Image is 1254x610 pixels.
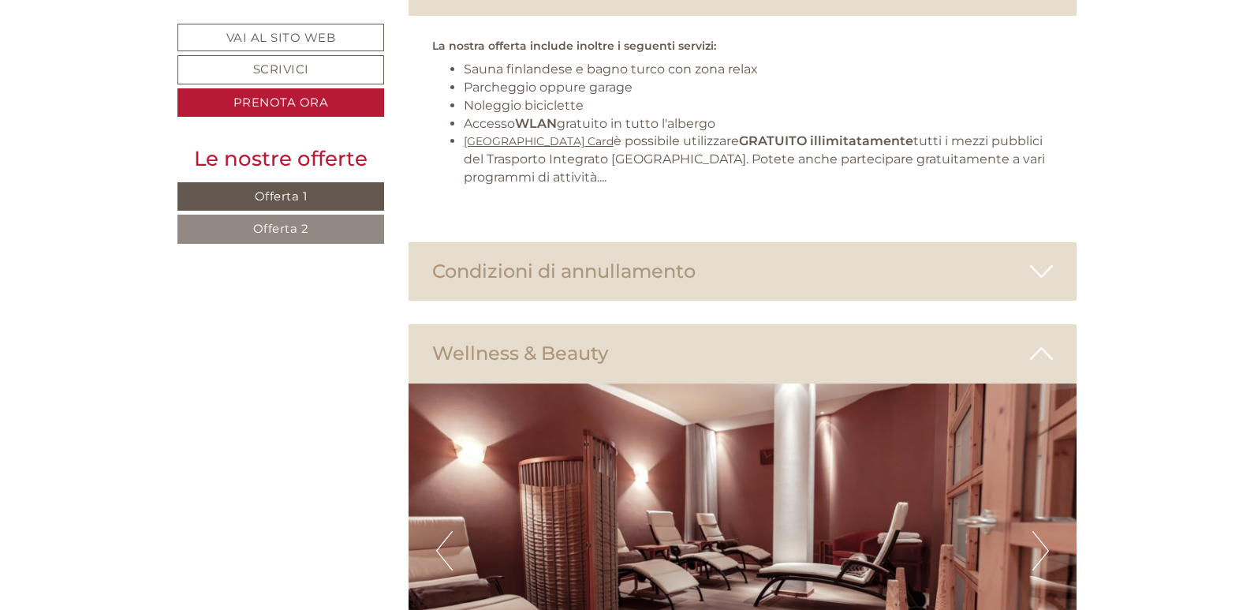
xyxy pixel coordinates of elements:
[255,189,308,204] span: Offerta 1
[464,97,1054,115] li: Noleggio biciclette
[432,39,716,53] strong: La nostra offerta include inoltre i seguenti servizi:
[177,88,384,118] a: Prenota ora
[24,46,264,58] div: [GEOGRAPHIC_DATA]
[24,77,264,88] small: 15:50
[274,12,348,39] div: giovedì
[464,79,1054,97] li: Parcheggio oppure garage
[253,221,309,236] span: Offerta 2
[409,324,1077,383] div: Wellness & Beauty
[464,134,614,148] a: [GEOGRAPHIC_DATA] Card
[436,531,453,571] button: Previous
[229,182,598,193] small: 16:04
[464,61,1054,79] li: Sauna finlandese e bagno turco con zona relax
[12,43,272,91] div: Buon giorno, come possiamo aiutarla?
[409,242,1077,301] div: Condizioni di annullamento
[177,144,384,174] div: Le nostre offerte
[177,55,384,84] a: Scrivici
[464,133,1054,187] li: è possibile utilizzare tutti i mezzi pubblici del Trasporto Integrato [GEOGRAPHIC_DATA]. Potete a...
[536,415,622,444] button: Invia
[1032,531,1049,571] button: Next
[464,115,1054,133] li: Accesso gratuito in tutto l'albergo
[515,116,557,131] strong: WLAN
[221,94,610,196] div: Buon pomeriggio, vorrei cortesemente sapere se per raggiungere il [GEOGRAPHIC_DATA] si attraversa...
[739,133,913,148] strong: GRATUITO illimitatamente
[229,97,598,110] div: Lei
[177,24,384,51] a: Vai al sito web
